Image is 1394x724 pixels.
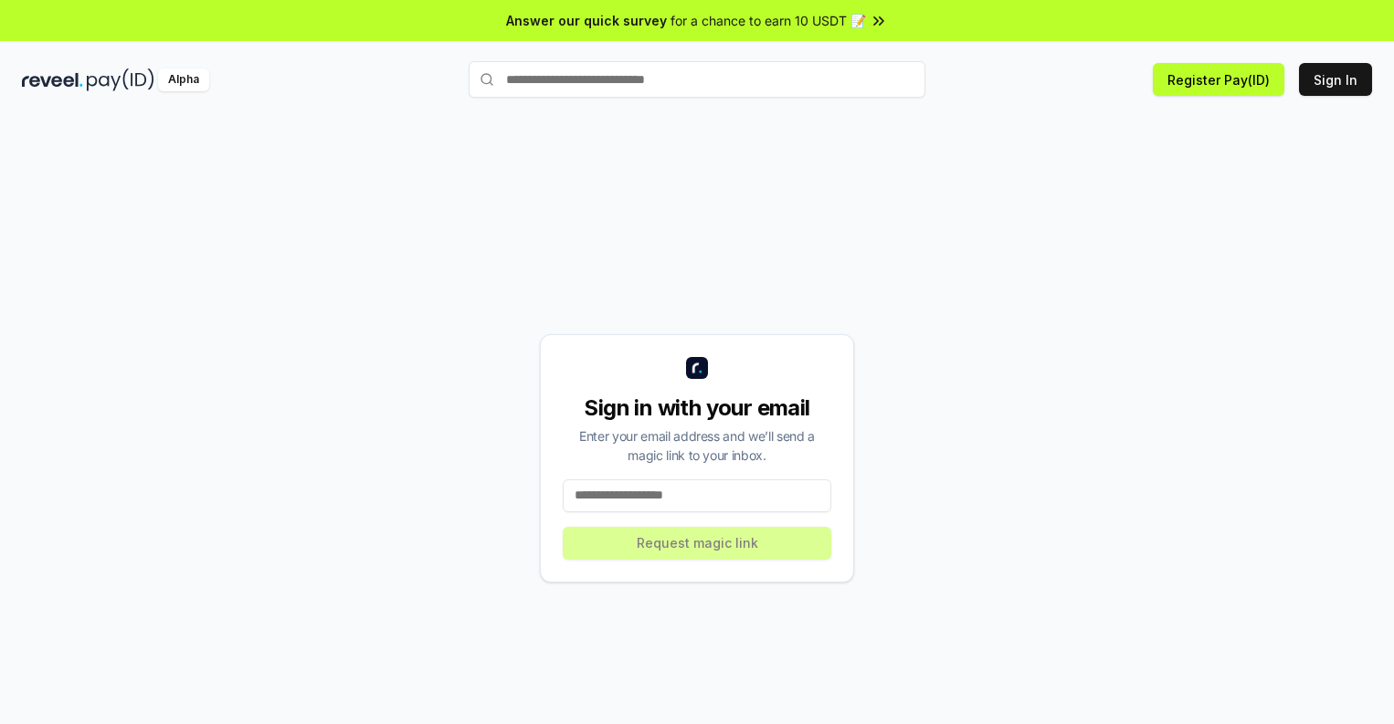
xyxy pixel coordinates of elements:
img: logo_small [686,357,708,379]
div: Alpha [158,68,209,91]
img: pay_id [87,68,154,91]
div: Enter your email address and we’ll send a magic link to your inbox. [563,426,831,465]
span: Answer our quick survey [506,11,667,30]
button: Sign In [1299,63,1372,96]
img: reveel_dark [22,68,83,91]
button: Register Pay(ID) [1153,63,1284,96]
div: Sign in with your email [563,393,831,423]
span: for a chance to earn 10 USDT 📝 [671,11,866,30]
